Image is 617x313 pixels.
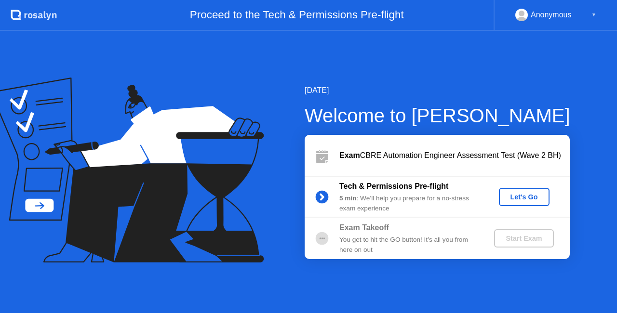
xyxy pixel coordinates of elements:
div: You get to hit the GO button! It’s all you from here on out [339,235,478,255]
b: 5 min [339,195,357,202]
div: Welcome to [PERSON_NAME] [305,101,570,130]
button: Let's Go [499,188,550,206]
div: ▼ [591,9,596,21]
div: Anonymous [531,9,572,21]
div: : We’ll help you prepare for a no-stress exam experience [339,194,478,213]
div: Let's Go [503,193,546,201]
b: Exam Takeoff [339,223,389,232]
div: Start Exam [498,235,550,242]
b: Exam [339,151,360,159]
div: [DATE] [305,85,570,96]
div: CBRE Automation Engineer Assessment Test (Wave 2 BH) [339,150,570,161]
button: Start Exam [494,229,553,248]
b: Tech & Permissions Pre-flight [339,182,448,190]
